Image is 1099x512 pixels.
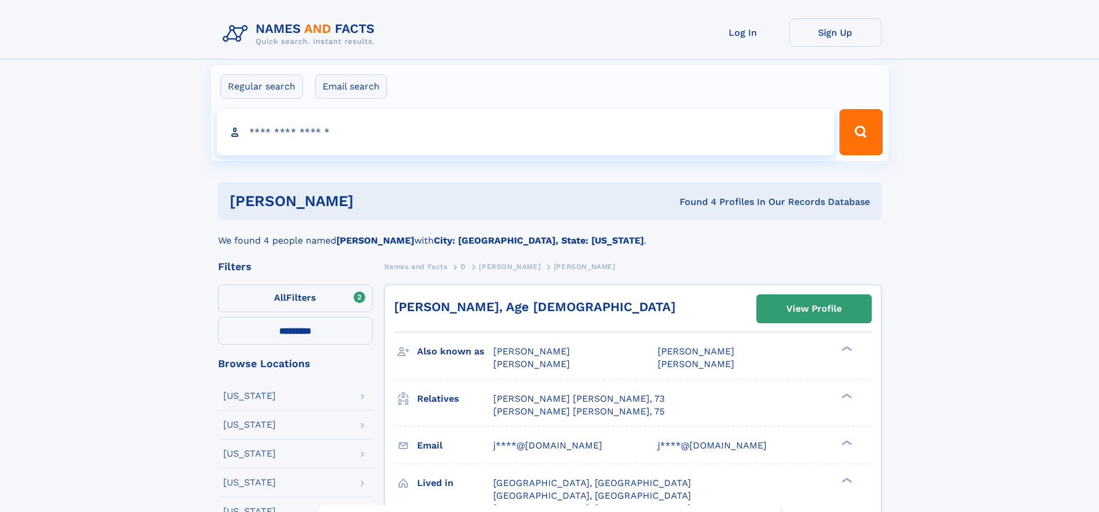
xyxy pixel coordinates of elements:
a: D [460,259,466,274]
span: [GEOGRAPHIC_DATA], [GEOGRAPHIC_DATA] [493,490,691,501]
img: Logo Names and Facts [218,18,384,50]
div: ❯ [839,439,853,446]
a: [PERSON_NAME], Age [DEMOGRAPHIC_DATA] [394,300,676,314]
input: search input [217,109,835,155]
div: [US_STATE] [223,478,276,487]
a: Log In [697,18,789,47]
span: All [274,292,286,303]
div: View Profile [786,296,842,322]
div: Filters [218,261,373,272]
span: [PERSON_NAME] [479,263,541,271]
button: Search Button [839,109,882,155]
b: [PERSON_NAME] [336,235,414,246]
span: [GEOGRAPHIC_DATA], [GEOGRAPHIC_DATA] [493,477,691,488]
label: Regular search [220,74,303,99]
a: View Profile [757,295,871,323]
span: D [460,263,466,271]
a: [PERSON_NAME] [PERSON_NAME], 75 [493,405,665,418]
span: [PERSON_NAME] [658,358,734,369]
a: Sign Up [789,18,882,47]
div: [US_STATE] [223,449,276,458]
h3: Relatives [417,389,493,409]
h1: [PERSON_NAME] [230,194,517,208]
b: City: [GEOGRAPHIC_DATA], State: [US_STATE] [434,235,644,246]
h3: Email [417,436,493,455]
div: We found 4 people named with . [218,220,882,248]
span: [PERSON_NAME] [658,346,734,357]
label: Filters [218,285,373,312]
div: ❯ [839,392,853,399]
a: [PERSON_NAME] [479,259,541,274]
span: [PERSON_NAME] [493,346,570,357]
div: ❯ [839,476,853,484]
div: Found 4 Profiles In Our Records Database [516,196,870,208]
div: [US_STATE] [223,420,276,429]
h3: Lived in [417,473,493,493]
div: [US_STATE] [223,391,276,401]
div: ❯ [839,345,853,353]
h3: Also known as [417,342,493,361]
span: [PERSON_NAME] [554,263,616,271]
a: [PERSON_NAME] [PERSON_NAME], 73 [493,393,665,405]
label: Email search [315,74,387,99]
span: [PERSON_NAME] [493,358,570,369]
a: Names and Facts [384,259,448,274]
div: Browse Locations [218,358,373,369]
